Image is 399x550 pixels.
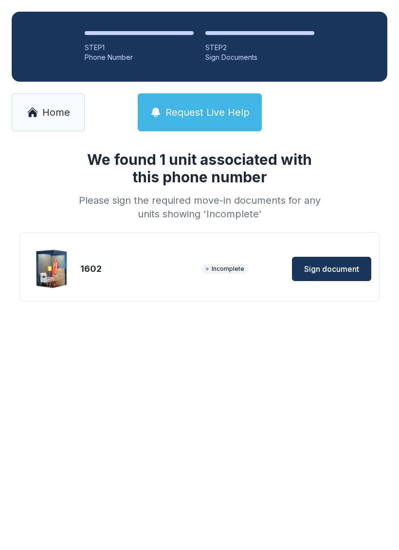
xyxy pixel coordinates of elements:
span: Home [42,106,70,119]
div: Phone Number [85,53,194,62]
span: Request Live Help [165,106,250,119]
div: STEP 2 [205,43,314,53]
span: Sign document [304,263,359,275]
div: 1602 [80,262,197,276]
h1: We found 1 unit associated with this phone number [75,151,324,186]
div: Sign Documents [205,53,314,62]
div: Please sign the required move-in documents for any units showing 'Incomplete' [75,194,324,221]
div: STEP 1 [85,43,194,53]
span: Incomplete [201,264,249,274]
